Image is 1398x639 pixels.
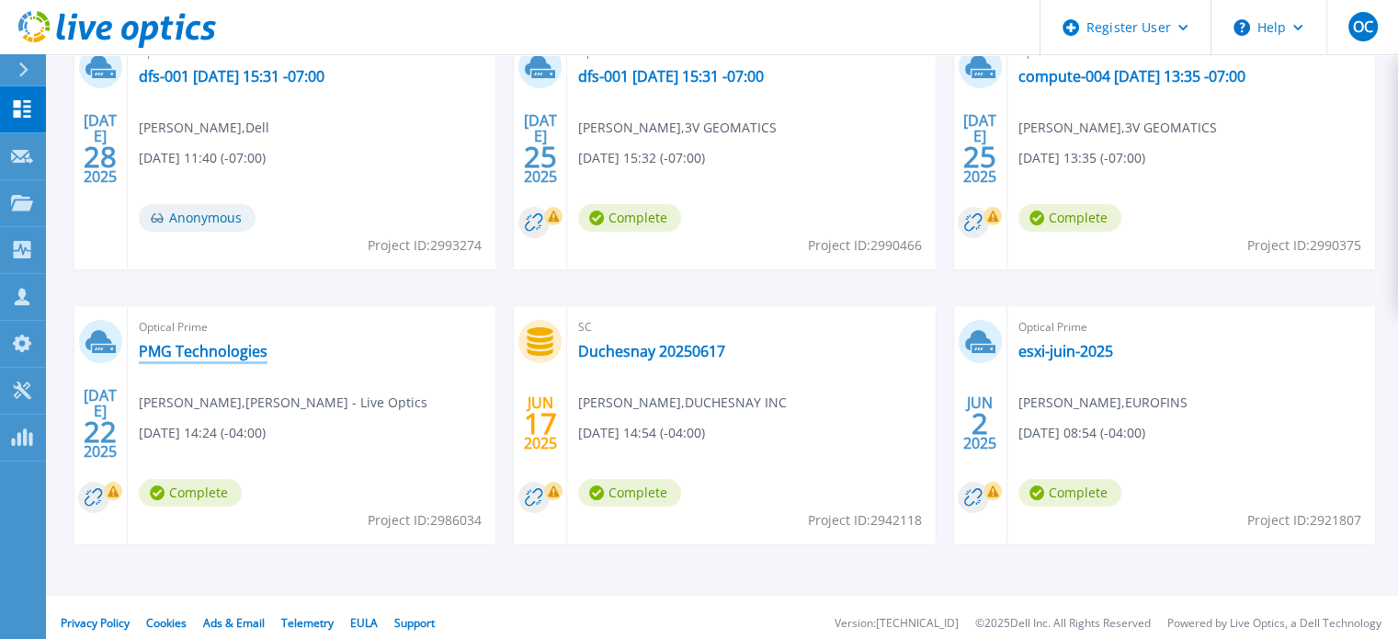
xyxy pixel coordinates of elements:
[578,118,777,138] span: [PERSON_NAME] , 3V GEOMATICS
[578,148,705,168] span: [DATE] 15:32 (-07:00)
[394,615,435,631] a: Support
[1018,423,1145,443] span: [DATE] 08:54 (-04:00)
[1018,67,1245,86] a: compute-004 [DATE] 13:35 -07:00
[578,479,681,507] span: Complete
[139,148,266,168] span: [DATE] 11:40 (-07:00)
[1018,342,1113,360] a: esxi-juin-2025
[146,615,187,631] a: Cookies
[962,115,997,182] div: [DATE] 2025
[524,149,557,165] span: 25
[139,393,427,413] span: [PERSON_NAME] , [PERSON_NAME] - Live Optics
[1167,618,1381,630] li: Powered by Live Optics, a Dell Technology
[61,615,130,631] a: Privacy Policy
[523,115,558,182] div: [DATE] 2025
[1018,118,1217,138] span: [PERSON_NAME] , 3V GEOMATICS
[203,615,265,631] a: Ads & Email
[83,390,118,457] div: [DATE] 2025
[83,115,118,182] div: [DATE] 2025
[1018,393,1188,413] span: [PERSON_NAME] , EUROFINS
[1247,235,1361,256] span: Project ID: 2990375
[281,615,334,631] a: Telemetry
[963,149,996,165] span: 25
[578,423,705,443] span: [DATE] 14:54 (-04:00)
[578,393,787,413] span: [PERSON_NAME] , DUCHESNAY INC
[368,510,482,531] span: Project ID: 2986034
[1247,510,1361,531] span: Project ID: 2921807
[139,67,324,86] a: dfs-001 [DATE] 15:31 -07:00
[1352,19,1372,34] span: OC
[835,618,959,630] li: Version: [TECHNICAL_ID]
[139,479,242,507] span: Complete
[139,118,269,138] span: [PERSON_NAME] , Dell
[523,390,558,457] div: JUN 2025
[808,235,922,256] span: Project ID: 2990466
[524,416,557,431] span: 17
[578,342,725,360] a: Duchesnay 20250617
[368,235,482,256] span: Project ID: 2993274
[139,204,256,232] span: Anonymous
[1018,317,1364,337] span: Optical Prime
[350,615,378,631] a: EULA
[808,510,922,531] span: Project ID: 2942118
[578,67,764,86] a: dfs-001 [DATE] 15:31 -07:00
[1018,479,1121,507] span: Complete
[962,390,997,457] div: JUN 2025
[1018,204,1121,232] span: Complete
[578,317,924,337] span: SC
[578,204,681,232] span: Complete
[1018,148,1145,168] span: [DATE] 13:35 (-07:00)
[972,416,988,431] span: 2
[84,424,117,439] span: 22
[139,423,266,443] span: [DATE] 14:24 (-04:00)
[139,317,484,337] span: Optical Prime
[84,149,117,165] span: 28
[975,618,1151,630] li: © 2025 Dell Inc. All Rights Reserved
[139,342,267,360] a: PMG Technologies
